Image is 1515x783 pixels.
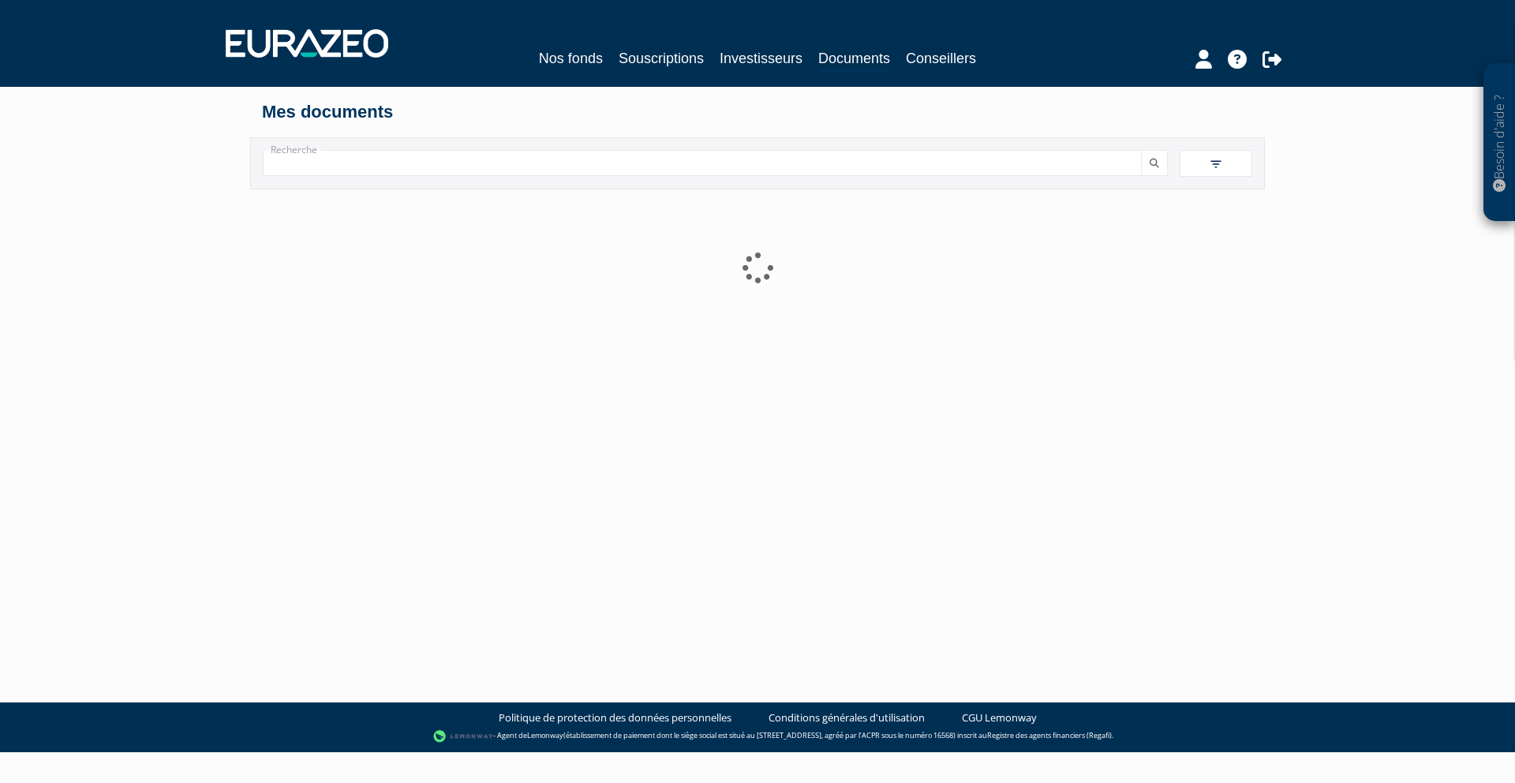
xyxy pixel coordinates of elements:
[263,150,1142,176] input: Recherche
[1209,157,1223,171] img: filter.svg
[527,731,563,741] a: Lemonway
[720,47,802,69] a: Investisseurs
[499,710,731,725] a: Politique de protection des données personnelles
[818,47,890,72] a: Documents
[619,47,704,69] a: Souscriptions
[987,731,1112,741] a: Registre des agents financiers (Regafi)
[16,729,1499,744] div: - Agent de (établissement de paiement dont le siège social est situé au [STREET_ADDRESS], agréé p...
[906,47,976,69] a: Conseillers
[769,710,925,725] a: Conditions générales d'utilisation
[433,729,494,744] img: logo-lemonway.png
[1491,72,1509,214] p: Besoin d'aide ?
[262,103,1253,122] h4: Mes documents
[962,710,1037,725] a: CGU Lemonway
[226,29,388,58] img: 1732889491-logotype_eurazeo_blanc_rvb.png
[539,47,603,69] a: Nos fonds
